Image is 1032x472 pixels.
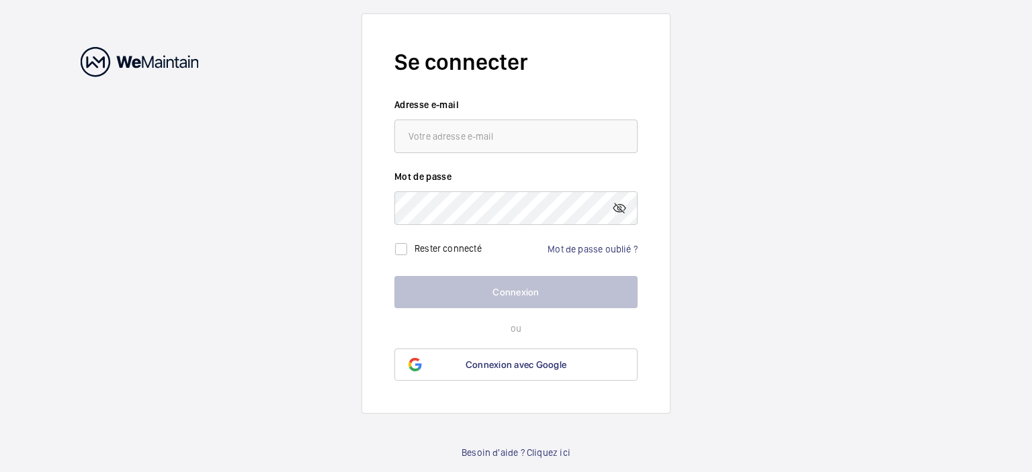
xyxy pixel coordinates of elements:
[394,170,638,183] label: Mot de passe
[394,276,638,308] button: Connexion
[394,46,638,78] h2: Se connecter
[466,359,566,370] span: Connexion avec Google
[548,244,638,254] a: Mot de passe oublié ?
[394,120,638,153] input: Votre adresse e-mail
[394,322,638,335] p: ou
[415,243,482,254] label: Rester connecté
[462,446,570,459] a: Besoin d'aide ? Cliquez ici
[394,98,638,111] label: Adresse e-mail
